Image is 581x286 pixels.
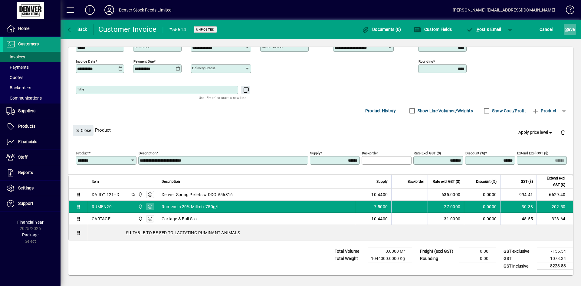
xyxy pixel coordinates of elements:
[80,5,100,15] button: Add
[538,24,554,35] button: Cancel
[3,21,61,36] a: Home
[75,126,91,136] span: Close
[65,24,89,35] button: Back
[3,150,61,165] a: Staff
[540,175,565,188] span: Extend excl GST ($)
[310,151,320,155] mat-label: Supply
[500,201,537,213] td: 30.38
[532,106,556,116] span: Product
[133,59,154,64] mat-label: Payment due
[416,108,473,114] label: Show Line Volumes/Weights
[22,232,38,237] span: Package
[77,87,84,91] mat-label: Title
[453,5,555,15] div: [PERSON_NAME] [EMAIL_ADDRESS][DOMAIN_NAME]
[3,119,61,134] a: Products
[433,178,460,185] span: Rate excl GST ($)
[3,196,61,211] a: Support
[561,1,573,21] a: Knowledge Base
[71,127,95,133] app-page-header-button: Close
[408,178,424,185] span: Backorder
[556,125,570,140] button: Delete
[18,124,35,129] span: Products
[537,201,573,213] td: 202.50
[67,27,87,32] span: Back
[136,191,143,198] span: DENVER STOCKFEEDS LTD
[6,85,31,90] span: Backorders
[516,127,556,138] button: Apply price level
[6,75,23,80] span: Quotes
[192,66,215,70] mat-label: Delivery status
[18,108,35,113] span: Suppliers
[162,216,197,222] span: Cartage & Full Silo
[92,216,110,222] div: CARTAGE
[136,203,143,210] span: DENVER STOCKFEEDS LTD
[135,45,150,49] mat-label: Reference
[501,262,537,270] td: GST inclusive
[464,189,500,201] td: 0.0000
[92,192,119,198] div: DAIRY1121+D
[432,216,460,222] div: 31.0000
[162,204,219,210] span: Rumensin 20% Millmix 750g/t
[18,155,28,159] span: Staff
[139,151,156,155] mat-label: Description
[3,181,61,196] a: Settings
[3,52,61,62] a: Invoices
[61,24,94,35] app-page-header-button: Back
[432,192,460,198] div: 635.0000
[3,83,61,93] a: Backorders
[537,248,573,255] td: 7155.54
[136,215,143,222] span: DENVER STOCKFEEDS LTD
[332,255,368,262] td: Total Weight
[365,106,396,116] span: Product History
[537,255,573,262] td: 1073.34
[100,5,119,15] button: Profile
[501,255,537,262] td: GST
[459,248,496,255] td: 0.00
[6,65,29,70] span: Payments
[371,216,388,222] span: 10.4400
[537,213,573,225] td: 323.64
[92,178,99,185] span: Item
[419,59,433,64] mat-label: Rounding
[3,104,61,119] a: Suppliers
[18,186,34,190] span: Settings
[500,213,537,225] td: 48.55
[565,27,568,32] span: S
[518,129,553,136] span: Apply price level
[464,201,500,213] td: 0.0000
[374,204,388,210] span: 7.5000
[262,45,284,49] mat-label: Order number
[6,96,42,100] span: Communications
[360,24,403,35] button: Documents (0)
[3,93,61,103] a: Communications
[477,27,479,32] span: P
[565,25,575,34] span: ave
[466,27,501,32] span: ost & Email
[414,27,452,32] span: Custom Fields
[521,178,533,185] span: GST ($)
[465,151,485,155] mat-label: Discount (%)
[169,25,186,35] div: #55614
[362,151,378,155] mat-label: Backorder
[540,25,553,34] span: Cancel
[76,151,89,155] mat-label: Product
[564,24,576,35] button: Save
[3,62,61,72] a: Payments
[537,189,573,201] td: 6629.40
[162,178,180,185] span: Description
[476,178,497,185] span: Discount (%)
[199,94,246,101] mat-hint: Use 'Enter' to start a new line
[414,151,441,155] mat-label: Rate excl GST ($)
[18,26,29,31] span: Home
[491,108,526,114] label: Show Cost/Profit
[376,178,388,185] span: Supply
[196,28,215,31] span: Unposted
[68,119,573,141] div: Product
[332,248,368,255] td: Total Volume
[92,204,112,210] div: RUMEN20
[500,189,537,201] td: 994.41
[88,225,573,241] div: SUITABLE TO BE FED TO LACTATING RUMINANT ANIMALS
[119,5,172,15] div: Denver Stock Feeds Limited
[3,72,61,83] a: Quotes
[6,54,25,59] span: Invoices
